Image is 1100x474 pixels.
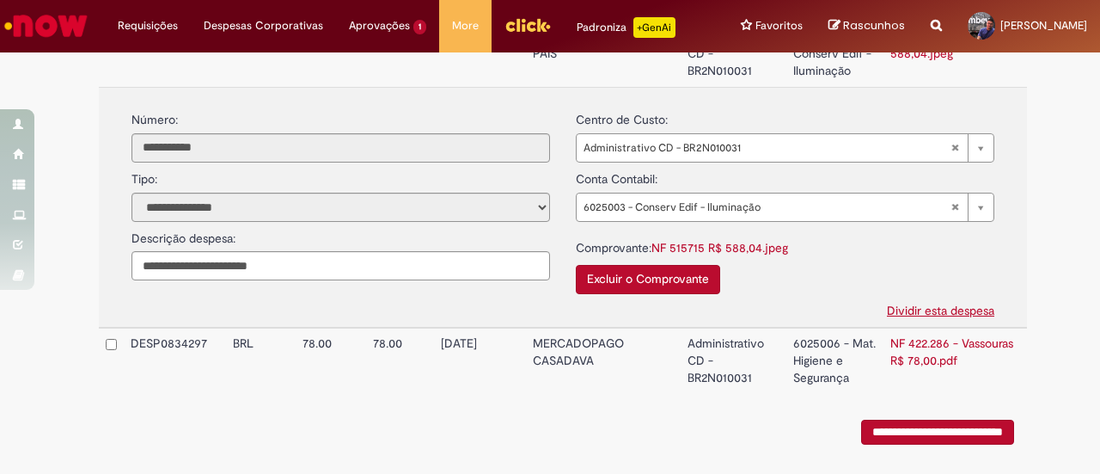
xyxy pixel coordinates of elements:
[2,9,90,43] img: ServiceNow
[226,328,296,394] td: BRL
[576,231,994,257] div: Comprovante:
[786,21,883,87] td: 6025003 - Conserv Edif - Iluminação
[131,231,235,248] label: Descrição despesa:
[576,265,720,294] button: Excluir o Comprovante
[434,21,527,87] td: [DATE]
[890,28,961,61] a: NF 515715 R$ 588,04.jpeg
[633,17,675,38] p: +GenAi
[296,21,366,87] td: 588.04
[576,103,668,129] label: Centro de Custo:
[828,18,905,34] a: Rascunhos
[1000,18,1087,33] span: [PERSON_NAME]
[413,20,426,34] span: 1
[526,21,681,87] td: SAQ BCO24H RETIRADA PAIS
[204,17,323,34] span: Despesas Corporativas
[504,12,551,38] img: click_logo_yellow_360x200.png
[119,294,1007,320] div: Dividir esta despesa
[118,17,178,34] span: Requisições
[452,17,479,34] span: More
[942,134,968,162] abbr: Limpar campo centro_de_custo
[651,240,788,255] a: NF 515715 R$ 588,04.jpeg
[124,328,226,394] td: DESP0834297
[576,163,657,188] label: Conta Contabil:
[366,21,434,87] td: 588.04
[577,17,675,38] div: Padroniza
[584,134,950,162] span: Administrativo CD - BR2N010031
[843,17,905,34] span: Rascunhos
[434,328,527,394] td: [DATE]
[576,133,994,163] a: Administrativo CD - BR2N010031Limpar campo centro_de_custo
[584,194,950,221] span: 6025003 - Conserv Edif - Iluminação
[681,21,786,87] td: Administrativo CD - BR2N010031
[296,328,366,394] td: 78.00
[883,328,1027,394] td: NF 422.286 - Vassouras R$ 78,00.pdf
[576,193,994,222] a: 6025003 - Conserv Edif - IluminaçãoLimpar campo conta_contabil
[131,112,178,129] label: Número:
[786,328,883,394] td: 6025006 - Mat. Higiene e Segurança
[890,335,1013,368] a: NF 422.286 - Vassouras R$ 78,00.pdf
[124,21,226,87] td: DESP0847524
[755,17,803,34] span: Favoritos
[349,17,410,34] span: Aprovações
[366,328,434,394] td: 78.00
[942,194,968,221] abbr: Limpar campo conta_contabil
[226,21,296,87] td: BRL
[131,163,157,188] label: Tipo:
[526,328,681,394] td: MERCADOPAGO CASADAVA
[883,21,1027,87] td: NF 515715 R$ 588,04.jpeg
[681,328,786,394] td: Administrativo CD - BR2N010031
